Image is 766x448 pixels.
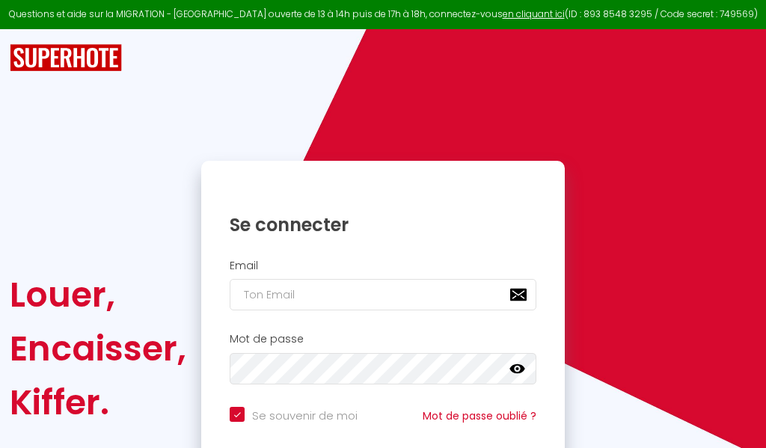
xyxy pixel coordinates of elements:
div: Kiffer. [10,375,186,429]
h2: Mot de passe [230,333,536,346]
div: Louer, [10,268,186,322]
input: Ton Email [230,279,536,310]
a: Mot de passe oublié ? [423,408,536,423]
h1: Se connecter [230,213,536,236]
h2: Email [230,260,536,272]
img: SuperHote logo [10,44,122,72]
a: en cliquant ici [503,7,565,20]
div: Encaisser, [10,322,186,375]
